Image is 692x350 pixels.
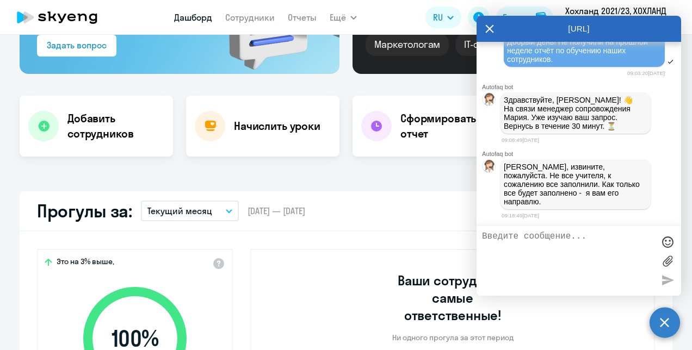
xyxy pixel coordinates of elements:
[496,7,553,28] button: Балансbalance
[392,333,514,342] p: Ни одного прогула за этот период
[504,96,647,130] p: Здравствуйте, [PERSON_NAME]! 👋 ﻿На связи менеджер сопровождения Мария. Уже изучаю ваш запрос. Вер...
[483,93,496,109] img: bot avatar
[565,4,666,30] p: Хохланд 2021/23, ХОХЛАНД РУССЛАНД, ООО
[502,137,539,143] time: 09:08:49[DATE]
[482,151,681,157] div: Autofaq bot
[433,11,443,24] span: RU
[248,205,305,217] span: [DATE] — [DATE]
[383,272,523,324] h3: Ваши сотрудники самые ответственные!
[147,204,212,217] p: Текущий месяц
[288,12,317,23] a: Отчеты
[234,118,320,134] h4: Начислить уроки
[536,12,547,23] img: balance
[37,200,132,222] h2: Прогулы за:
[141,201,239,221] button: Текущий месяц
[330,11,346,24] span: Ещё
[57,257,114,270] span: Это на 3% выше,
[67,111,164,141] h4: Добавить сотрудников
[47,39,107,52] div: Задать вопрос
[225,12,275,23] a: Сотрудники
[366,33,449,56] div: Маркетологам
[400,111,497,141] h4: Сформировать отчет
[37,35,116,57] button: Задать вопрос
[504,162,647,206] p: [PERSON_NAME], извините, пожалуйста. Не все учителя, к сожалению все заполнили. Как только все бу...
[502,212,539,218] time: 09:18:49[DATE]
[425,7,461,28] button: RU
[174,12,212,23] a: Дашборд
[455,33,549,56] div: IT-специалистам
[503,11,532,24] div: Баланс
[560,4,683,30] button: Хохланд 2021/23, ХОХЛАНД РУССЛАНД, ООО
[507,37,650,64] span: Добрый день! Не получили на прошлой неделе отчёт по обучению наших сотрудников.
[627,70,665,76] time: 09:03:20[DATE]
[482,84,681,90] div: Autofaq bot
[659,253,676,269] label: Лимит 10 файлов
[330,7,357,28] button: Ещё
[483,160,496,176] img: bot avatar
